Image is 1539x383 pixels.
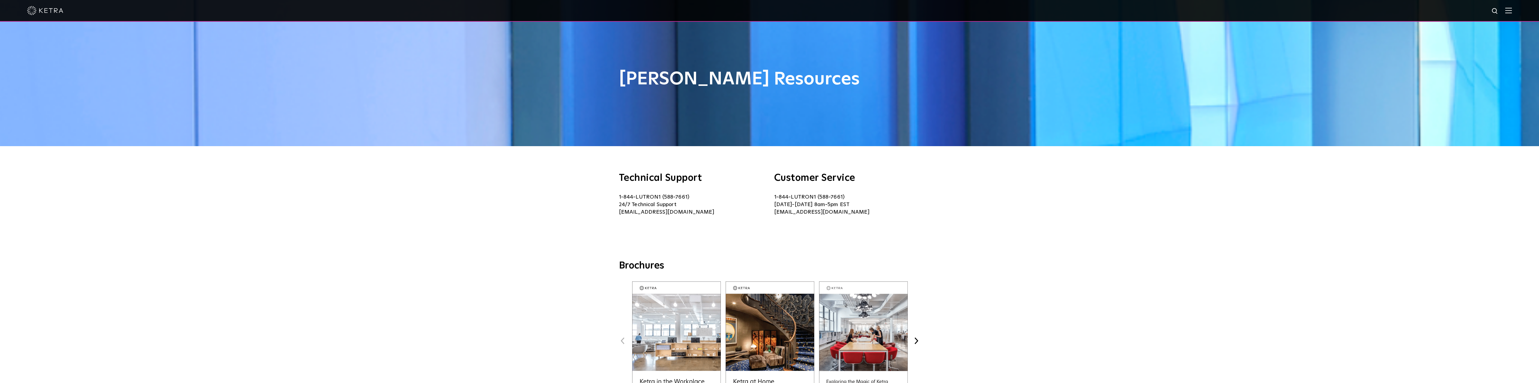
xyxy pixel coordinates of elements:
[774,193,920,216] p: 1-844-LUTRON1 (588-7661) [DATE]-[DATE] 8am-5pm EST [EMAIL_ADDRESS][DOMAIN_NAME]
[619,173,765,183] h3: Technical Support
[619,69,920,89] h1: [PERSON_NAME] Resources
[619,193,765,216] p: 1-844-LUTRON1 (588-7661) 24/7 Technical Support
[619,337,627,345] button: Previous
[619,260,920,272] h3: Brochures
[774,173,920,183] h3: Customer Service
[619,209,714,215] a: [EMAIL_ADDRESS][DOMAIN_NAME]
[913,337,920,345] button: Next
[1491,8,1499,15] img: search icon
[1505,8,1512,13] img: Hamburger%20Nav.svg
[27,6,63,15] img: ketra-logo-2019-white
